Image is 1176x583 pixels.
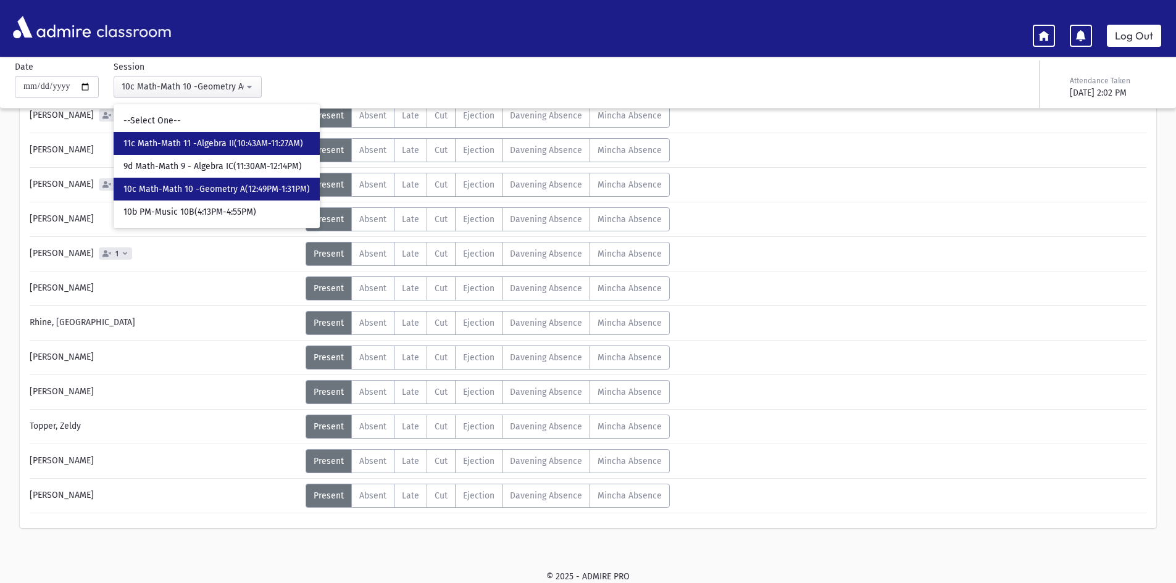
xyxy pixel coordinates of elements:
[598,387,662,397] span: Mincha Absence
[306,104,670,128] div: AttTypes
[435,249,448,259] span: Cut
[314,145,344,155] span: Present
[598,283,662,294] span: Mincha Absence
[510,214,582,225] span: Davening Absence
[435,490,448,501] span: Cut
[435,214,448,225] span: Cut
[306,311,670,335] div: AttTypes
[1070,86,1159,99] div: [DATE] 2:02 PM
[510,145,582,155] span: Davening Absence
[123,115,181,127] span: --Select One--
[314,318,344,328] span: Present
[359,145,386,155] span: Absent
[114,60,144,73] label: Session
[20,570,1156,583] div: © 2025 - ADMIRE PRO
[23,173,306,197] div: [PERSON_NAME]
[435,318,448,328] span: Cut
[435,456,448,466] span: Cut
[598,456,662,466] span: Mincha Absence
[15,60,33,73] label: Date
[113,181,121,189] span: 1
[23,104,306,128] div: [PERSON_NAME]
[402,456,419,466] span: Late
[314,249,344,259] span: Present
[306,345,670,370] div: AttTypes
[510,283,582,294] span: Davening Absence
[402,421,419,432] span: Late
[314,421,344,432] span: Present
[463,249,494,259] span: Ejection
[359,490,386,501] span: Absent
[402,214,419,225] span: Late
[113,250,121,258] span: 1
[402,318,419,328] span: Late
[598,214,662,225] span: Mincha Absence
[94,11,172,44] span: classroom
[359,214,386,225] span: Absent
[435,180,448,190] span: Cut
[23,311,306,335] div: Rhine, [GEOGRAPHIC_DATA]
[463,180,494,190] span: Ejection
[23,415,306,439] div: Topper, Zeldy
[402,352,419,363] span: Late
[306,173,670,197] div: AttTypes
[435,387,448,397] span: Cut
[598,318,662,328] span: Mincha Absence
[463,318,494,328] span: Ejection
[314,180,344,190] span: Present
[314,352,344,363] span: Present
[463,110,494,121] span: Ejection
[598,180,662,190] span: Mincha Absence
[314,456,344,466] span: Present
[463,387,494,397] span: Ejection
[463,421,494,432] span: Ejection
[23,380,306,404] div: [PERSON_NAME]
[510,180,582,190] span: Davening Absence
[435,110,448,121] span: Cut
[306,207,670,231] div: AttTypes
[314,214,344,225] span: Present
[463,490,494,501] span: Ejection
[359,456,386,466] span: Absent
[359,352,386,363] span: Absent
[1070,75,1159,86] div: Attendance Taken
[123,138,303,150] span: 11c Math-Math 11 -Algebra II(10:43AM-11:27AM)
[306,380,670,404] div: AttTypes
[314,283,344,294] span: Present
[122,80,244,93] div: 10c Math-Math 10 -Geometry A(12:49PM-1:31PM)
[402,283,419,294] span: Late
[306,484,670,508] div: AttTypes
[510,110,582,121] span: Davening Absence
[113,112,121,120] span: 1
[435,421,448,432] span: Cut
[359,249,386,259] span: Absent
[23,276,306,300] div: [PERSON_NAME]
[23,242,306,266] div: [PERSON_NAME]
[306,276,670,300] div: AttTypes
[598,110,662,121] span: Mincha Absence
[463,214,494,225] span: Ejection
[1107,25,1161,47] a: Log Out
[359,283,386,294] span: Absent
[123,160,302,173] span: 9d Math-Math 9 - Algebra IC(11:30AM-12:14PM)
[402,110,419,121] span: Late
[23,484,306,508] div: [PERSON_NAME]
[435,283,448,294] span: Cut
[306,138,670,162] div: AttTypes
[359,318,386,328] span: Absent
[123,206,256,218] span: 10b PM-Music 10B(4:13PM-4:55PM)
[23,345,306,370] div: [PERSON_NAME]
[10,13,94,41] img: AdmirePro
[463,145,494,155] span: Ejection
[402,387,419,397] span: Late
[314,490,344,501] span: Present
[463,456,494,466] span: Ejection
[402,145,419,155] span: Late
[510,456,582,466] span: Davening Absence
[463,283,494,294] span: Ejection
[359,180,386,190] span: Absent
[314,110,344,121] span: Present
[402,249,419,259] span: Late
[463,352,494,363] span: Ejection
[359,110,386,121] span: Absent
